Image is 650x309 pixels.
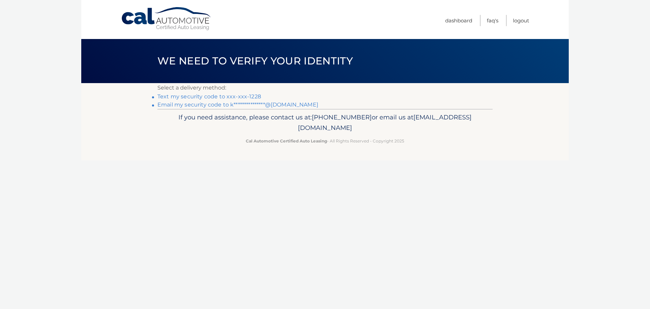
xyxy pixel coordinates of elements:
a: FAQ's [487,15,498,26]
strong: Cal Automotive Certified Auto Leasing [246,138,327,143]
span: We need to verify your identity [157,55,353,67]
p: - All Rights Reserved - Copyright 2025 [162,137,488,144]
a: Logout [513,15,529,26]
a: Cal Automotive [121,7,212,31]
p: If you need assistance, please contact us at: or email us at [162,112,488,134]
a: Text my security code to xxx-xxx-1228 [157,93,261,100]
p: Select a delivery method: [157,83,493,93]
span: [PHONE_NUMBER] [312,113,372,121]
a: Dashboard [445,15,472,26]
